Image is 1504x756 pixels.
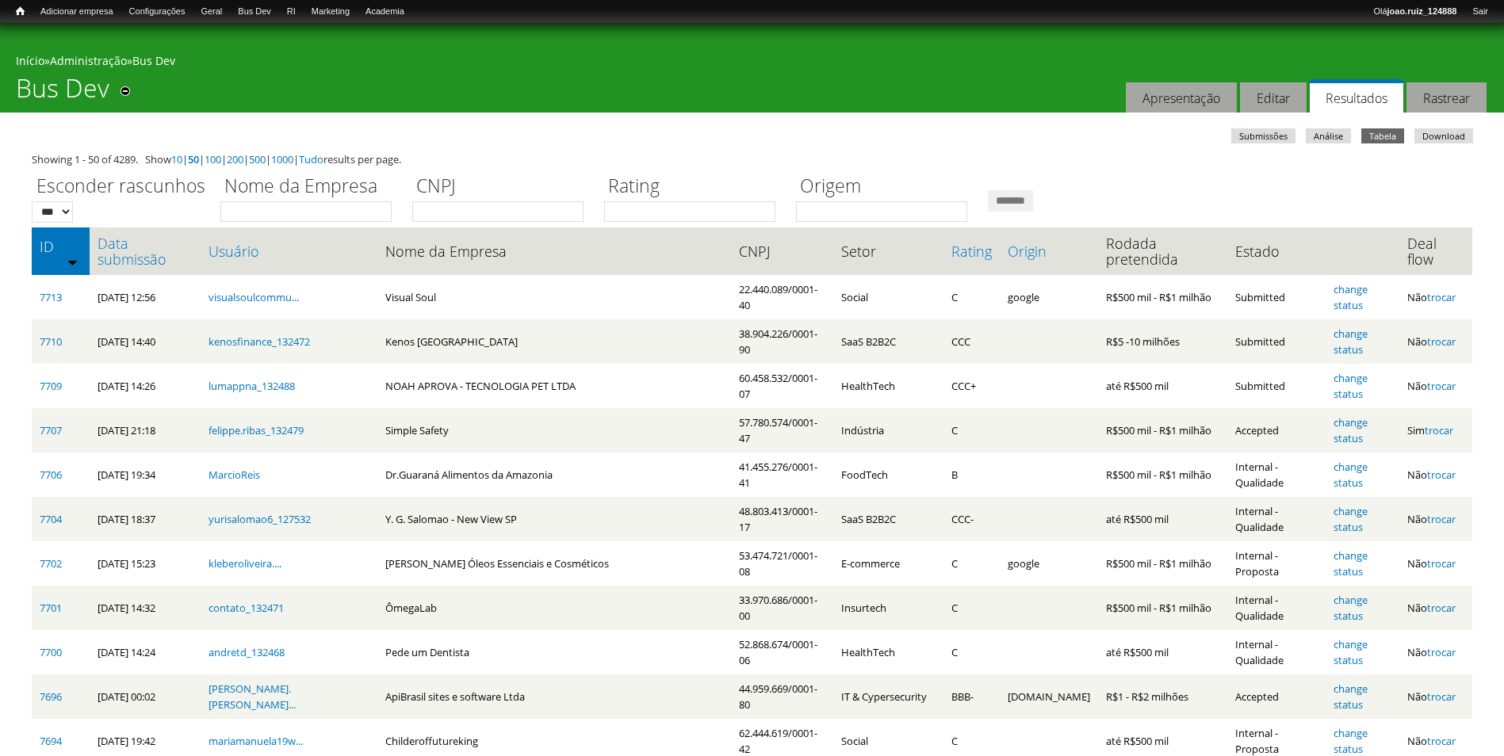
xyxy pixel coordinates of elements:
[230,4,279,20] a: Bus Dev
[32,151,1472,167] div: Showing 1 - 50 of 4289. Show | | | | | | results per page.
[796,173,978,201] label: Origem
[40,734,62,748] a: 7694
[1098,227,1227,275] th: Rodada pretendida
[209,734,303,748] a: mariamanuela19w...
[209,334,310,349] a: kenosfinance_132472
[209,556,281,571] a: kleberoliveira....
[943,586,1000,630] td: C
[90,630,201,674] td: [DATE] 14:24
[833,408,943,452] td: Indústria
[943,541,1000,586] td: C
[1240,82,1307,113] a: Editar
[731,452,834,497] td: 41.455.276/0001-41
[377,319,731,364] td: Kenos [GEOGRAPHIC_DATA]
[1334,548,1368,578] a: change status
[604,173,786,201] label: Rating
[1227,319,1326,364] td: Submitted
[1365,4,1464,20] a: Olájoao.ruiz_124888
[377,541,731,586] td: [PERSON_NAME] Óleos Essenciais e Cosméticos
[833,586,943,630] td: Insurtech
[1414,128,1473,143] a: Download
[40,689,62,704] a: 7696
[1464,4,1496,20] a: Sair
[731,497,834,541] td: 48.803.413/0001-17
[1334,460,1368,490] a: change status
[1231,128,1295,143] a: Submissões
[833,275,943,319] td: Social
[1310,79,1403,113] a: Resultados
[943,674,1000,719] td: BBB-
[33,4,121,20] a: Adicionar empresa
[90,319,201,364] td: [DATE] 14:40
[209,468,260,482] a: MarcioReis
[943,364,1000,408] td: CCC+
[833,541,943,586] td: E-commerce
[1427,734,1456,748] a: trocar
[209,379,295,393] a: lumappna_132488
[951,243,992,259] a: Rating
[40,556,62,571] a: 7702
[1098,408,1227,452] td: R$500 mil - R$1 milhão
[121,4,193,20] a: Configurações
[1098,497,1227,541] td: até R$500 mil
[1098,364,1227,408] td: até R$500 mil
[833,630,943,674] td: HealthTech
[1399,275,1472,319] td: Não
[1427,512,1456,526] a: trocar
[90,452,201,497] td: [DATE] 19:34
[731,227,834,275] th: CNPJ
[1399,674,1472,719] td: Não
[377,275,731,319] td: Visual Soul
[1427,645,1456,659] a: trocar
[1227,275,1326,319] td: Submitted
[731,319,834,364] td: 38.904.226/0001-90
[1334,593,1368,623] a: change status
[1227,541,1326,586] td: Internal - Proposta
[1000,541,1098,586] td: google
[1098,541,1227,586] td: R$500 mil - R$1 milhão
[731,586,834,630] td: 33.970.686/0001-00
[249,152,266,166] a: 500
[377,497,731,541] td: Y. G. Salomao - New View SP
[90,541,201,586] td: [DATE] 15:23
[132,53,175,68] a: Bus Dev
[1399,408,1472,452] td: Sim
[1334,326,1368,357] a: change status
[833,319,943,364] td: SaaS B2B2C
[193,4,230,20] a: Geral
[279,4,304,20] a: RI
[377,630,731,674] td: Pede um Dentista
[90,275,201,319] td: [DATE] 12:56
[40,468,62,482] a: 7706
[1361,128,1404,143] a: Tabela
[40,290,62,304] a: 7713
[40,512,62,526] a: 7704
[171,152,182,166] a: 10
[8,4,33,19] a: Início
[1427,290,1456,304] a: trocar
[16,53,1488,73] div: » »
[833,227,943,275] th: Setor
[271,152,293,166] a: 1000
[1227,364,1326,408] td: Submitted
[1227,586,1326,630] td: Internal - Qualidade
[209,290,299,304] a: visualsoulcommu...
[90,497,201,541] td: [DATE] 18:37
[1427,601,1456,615] a: trocar
[1387,6,1457,16] strong: joao.ruiz_124888
[1334,371,1368,401] a: change status
[1306,128,1351,143] a: Análise
[1399,630,1472,674] td: Não
[731,408,834,452] td: 57.780.574/0001-47
[32,173,210,201] label: Esconder rascunhos
[67,257,78,267] img: ordem crescente
[1000,275,1098,319] td: google
[227,152,243,166] a: 200
[1427,468,1456,482] a: trocar
[833,364,943,408] td: HealthTech
[1427,379,1456,393] a: trocar
[1399,227,1472,275] th: Deal flow
[1008,243,1090,259] a: Origin
[1334,282,1368,312] a: change status
[40,334,62,349] a: 7710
